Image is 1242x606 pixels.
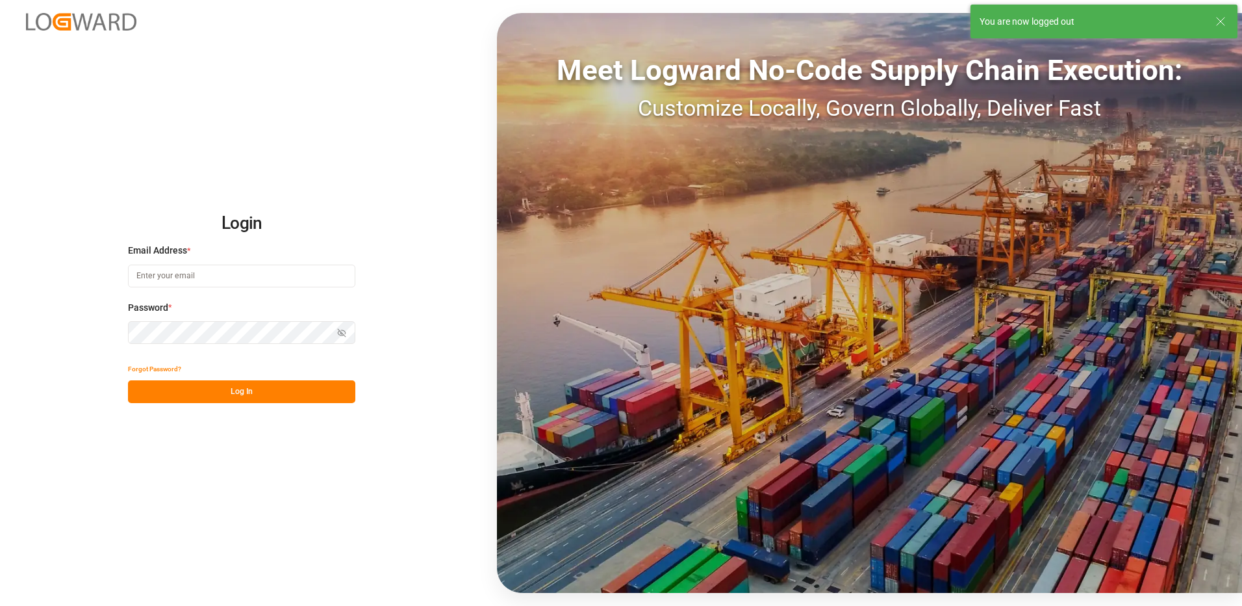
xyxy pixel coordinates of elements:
div: You are now logged out [980,15,1203,29]
img: Logward_new_orange.png [26,13,136,31]
div: Customize Locally, Govern Globally, Deliver Fast [497,92,1242,125]
span: Password [128,301,168,315]
input: Enter your email [128,265,355,287]
div: Meet Logward No-Code Supply Chain Execution: [497,49,1242,92]
span: Email Address [128,244,187,257]
button: Log In [128,380,355,403]
button: Forgot Password? [128,358,181,380]
h2: Login [128,203,355,244]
